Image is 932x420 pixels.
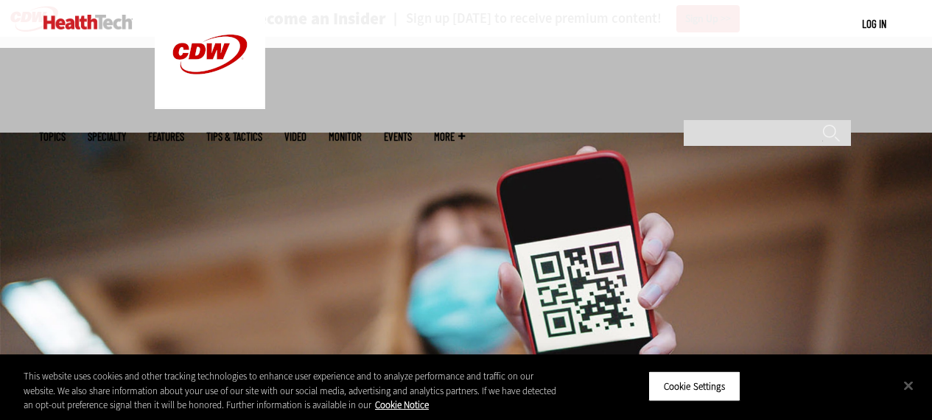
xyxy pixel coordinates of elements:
[862,17,886,30] a: Log in
[39,131,66,142] span: Topics
[43,15,133,29] img: Home
[24,369,559,413] div: This website uses cookies and other tracking technologies to enhance user experience and to analy...
[434,131,465,142] span: More
[892,369,925,402] button: Close
[329,131,362,142] a: MonITor
[648,371,740,402] button: Cookie Settings
[384,131,412,142] a: Events
[284,131,306,142] a: Video
[88,131,126,142] span: Specialty
[155,97,265,113] a: CDW
[206,131,262,142] a: Tips & Tactics
[375,399,429,411] a: More information about your privacy
[148,131,184,142] a: Features
[862,16,886,32] div: User menu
